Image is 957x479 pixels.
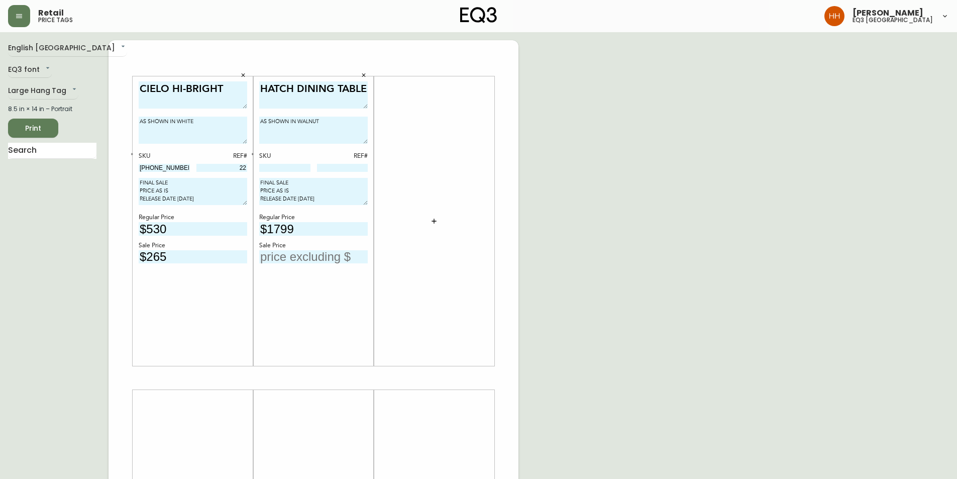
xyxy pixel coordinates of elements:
[259,117,368,144] textarea: AS SHOWN IN WALNUT
[259,241,368,250] div: Sale Price
[259,213,368,222] div: Regular Price
[139,222,247,236] input: price excluding $
[259,81,368,109] textarea: HATCH DINING TABLE
[139,178,247,205] textarea: FINAL SALE PRICE AS IS RELEASE DATE [DATE]
[16,122,50,135] span: Print
[259,222,368,236] input: price excluding $
[853,9,923,17] span: [PERSON_NAME]
[259,250,368,264] input: price excluding $
[8,40,127,57] div: English [GEOGRAPHIC_DATA]
[139,81,247,109] textarea: CIELO HI-BRIGHT
[259,178,368,205] textarea: FINAL SALE PRICE AS IS RELEASE DATE [DATE]
[8,105,96,114] div: 8.5 in × 14 in – Portrait
[460,7,497,23] img: logo
[317,152,368,161] div: REF#
[139,117,247,144] textarea: AS SHOWN IN WHITE
[196,152,248,161] div: REF#
[139,250,247,264] input: price excluding $
[38,9,64,17] span: Retail
[824,6,844,26] img: 6b766095664b4c6b511bd6e414aa3971
[8,83,78,100] div: Large Hang Tag
[8,62,52,78] div: EQ3 font
[139,213,247,222] div: Regular Price
[8,119,58,138] button: Print
[8,143,96,159] input: Search
[38,17,73,23] h5: price tags
[139,241,247,250] div: Sale Price
[259,152,310,161] div: SKU
[139,152,190,161] div: SKU
[853,17,933,23] h5: eq3 [GEOGRAPHIC_DATA]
